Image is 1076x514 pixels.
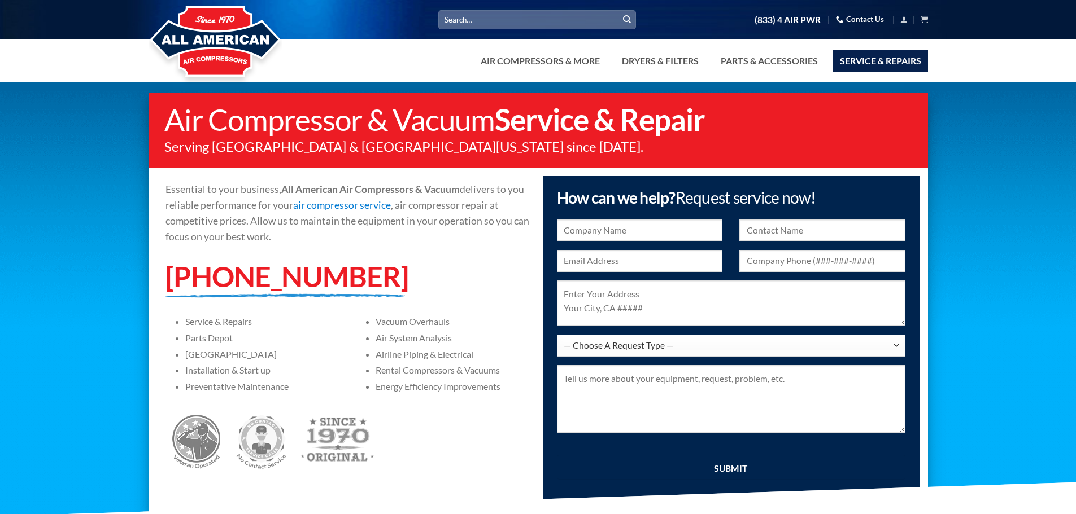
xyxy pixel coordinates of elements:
strong: All American Air Compressors & Vacuum [281,183,460,195]
p: Vacuum Overhauls [376,316,529,327]
p: Air System Analysis [376,332,529,343]
a: Parts & Accessories [714,50,825,72]
a: Contact Us [836,11,884,28]
a: Service & Repairs [833,50,928,72]
p: [GEOGRAPHIC_DATA] [185,349,339,359]
button: Submit [618,11,635,28]
span: Essential to your business, delivers to you reliable performance for your , air compressor repair... [165,183,529,243]
span: How can we help? [557,188,816,207]
h1: Air Compressor & Vacuum [164,104,917,134]
a: Air Compressors & More [474,50,607,72]
p: Airline Piping & Electrical [376,349,529,359]
p: Serving [GEOGRAPHIC_DATA] & [GEOGRAPHIC_DATA][US_STATE] since [DATE]. [164,140,917,153]
p: Installation & Start up [185,364,339,375]
input: Search… [438,10,636,29]
input: Submit [557,455,905,480]
span: Request service now! [676,188,816,207]
a: Login [900,12,908,27]
input: Company Name [557,219,723,241]
a: (833) 4 AIR PWR [755,10,821,30]
p: Preventative Maintenance [185,381,339,392]
p: Rental Compressors & Vacuums [376,364,529,375]
p: Service & Repairs [185,316,339,327]
input: Email Address [557,250,723,272]
p: Energy Efficiency Improvements [376,381,529,392]
strong: Service & Repair [495,102,705,137]
a: air compressor service [293,199,391,211]
p: Parts Depot [185,332,339,343]
a: [PHONE_NUMBER] [165,259,408,293]
input: Contact Name [739,219,905,241]
input: Company Phone (###-###-####) [739,250,905,272]
a: Dryers & Filters [615,50,705,72]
